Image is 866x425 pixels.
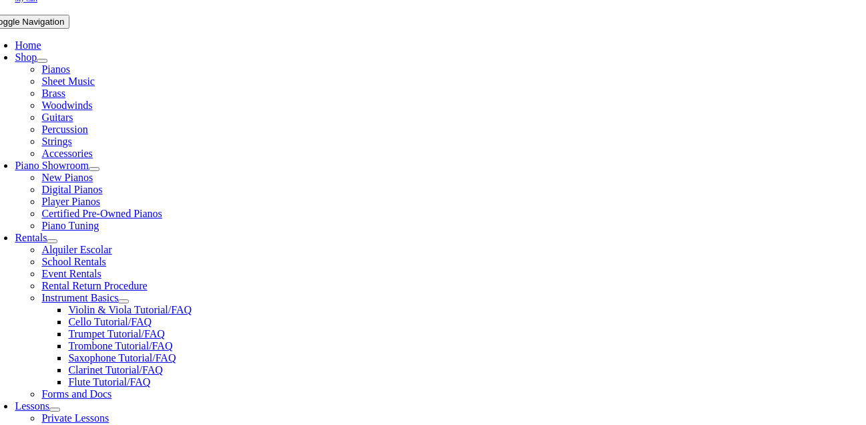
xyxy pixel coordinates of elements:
a: Instrument Basics [41,292,118,303]
a: Strings [41,136,71,147]
button: Open submenu of Rentals [47,239,57,243]
a: Event Rentals [41,268,101,279]
a: Certified Pre-Owned Pianos [41,208,162,219]
a: Brass [41,88,65,99]
a: Rentals [15,232,47,243]
a: Lessons [15,400,49,412]
a: Accessories [41,148,92,159]
a: Trombone Tutorial/FAQ [68,340,172,351]
a: Cello Tutorial/FAQ [68,316,152,327]
button: Open submenu of Shop [37,59,47,63]
a: Rental Return Procedure [41,280,147,291]
a: Player Pianos [41,196,100,207]
a: Percussion [41,124,87,135]
a: School Rentals [41,256,105,267]
a: Saxophone Tutorial/FAQ [68,352,176,364]
a: Trumpet Tutorial/FAQ [68,328,164,339]
a: Sheet Music [41,76,95,87]
a: Piano Tuning [41,220,99,231]
a: Forms and Docs [41,388,112,400]
a: Pianos [41,63,70,75]
a: Woodwinds [41,100,92,111]
a: Violin & Viola Tutorial/FAQ [68,304,192,315]
a: New Pianos [41,172,93,183]
a: Alquiler Escolar [41,244,112,255]
a: Clarinet Tutorial/FAQ [68,364,163,376]
a: Guitars [41,112,73,123]
button: Open submenu of Piano Showroom [89,167,99,171]
a: Piano Showroom [15,160,89,171]
a: Shop [15,51,37,63]
button: Open submenu of Lessons [49,408,60,412]
a: Home [15,39,41,51]
a: Private Lessons [41,412,109,424]
a: Flute Tutorial/FAQ [68,376,150,388]
a: Digital Pianos [41,184,102,195]
button: Open submenu of Instrument Basics [118,299,129,303]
